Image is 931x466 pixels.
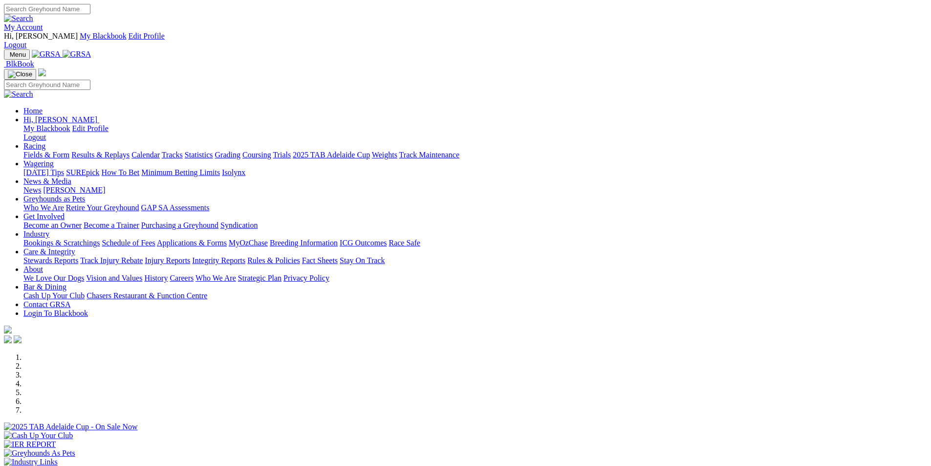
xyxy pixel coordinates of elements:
a: How To Bet [102,168,140,177]
span: Hi, [PERSON_NAME] [23,115,97,124]
a: Strategic Plan [238,274,281,282]
a: Logout [4,41,26,49]
a: Vision and Values [86,274,142,282]
a: Home [23,107,43,115]
a: Breeding Information [270,239,338,247]
img: logo-grsa-white.png [38,68,46,76]
a: [DATE] Tips [23,168,64,177]
a: Schedule of Fees [102,239,155,247]
a: Fact Sheets [302,256,338,265]
a: Greyhounds as Pets [23,195,85,203]
div: Industry [23,239,927,247]
a: Coursing [242,151,271,159]
a: Track Maintenance [399,151,459,159]
a: Minimum Betting Limits [141,168,220,177]
a: Calendar [131,151,160,159]
a: Login To Blackbook [23,309,88,317]
a: Results & Replays [71,151,130,159]
a: Who We Are [195,274,236,282]
a: Fields & Form [23,151,69,159]
img: 2025 TAB Adelaide Cup - On Sale Now [4,422,138,431]
a: My Blackbook [80,32,127,40]
div: Hi, [PERSON_NAME] [23,124,927,142]
a: Syndication [220,221,258,229]
img: IER REPORT [4,440,56,449]
img: GRSA [63,50,91,59]
img: logo-grsa-white.png [4,326,12,333]
img: Cash Up Your Club [4,431,73,440]
button: Toggle navigation [4,49,30,60]
a: Applications & Forms [157,239,227,247]
a: Become an Owner [23,221,82,229]
div: Greyhounds as Pets [23,203,927,212]
a: We Love Our Dogs [23,274,84,282]
a: Care & Integrity [23,247,75,256]
a: Hi, [PERSON_NAME] [23,115,99,124]
a: My Blackbook [23,124,70,133]
a: My Account [4,23,43,31]
button: Toggle navigation [4,69,36,80]
input: Search [4,4,90,14]
a: Edit Profile [72,124,108,133]
a: Integrity Reports [192,256,245,265]
a: Careers [170,274,194,282]
a: [PERSON_NAME] [43,186,105,194]
a: GAP SA Assessments [141,203,210,212]
a: ICG Outcomes [340,239,387,247]
a: Privacy Policy [283,274,329,282]
div: Care & Integrity [23,256,927,265]
a: News [23,186,41,194]
a: Who We Are [23,203,64,212]
a: Grading [215,151,240,159]
span: BlkBook [6,60,34,68]
a: Purchasing a Greyhound [141,221,218,229]
a: Wagering [23,159,54,168]
a: History [144,274,168,282]
a: Track Injury Rebate [80,256,143,265]
a: Race Safe [389,239,420,247]
div: Racing [23,151,927,159]
a: Bar & Dining [23,283,66,291]
a: Edit Profile [129,32,165,40]
a: Rules & Policies [247,256,300,265]
input: Search [4,80,90,90]
img: facebook.svg [4,335,12,343]
a: Tracks [162,151,183,159]
a: Weights [372,151,397,159]
a: Bookings & Scratchings [23,239,100,247]
a: BlkBook [4,60,34,68]
a: 2025 TAB Adelaide Cup [293,151,370,159]
img: Greyhounds As Pets [4,449,75,458]
div: News & Media [23,186,927,195]
a: Stay On Track [340,256,385,265]
div: About [23,274,927,283]
img: twitter.svg [14,335,22,343]
a: Injury Reports [145,256,190,265]
img: Close [8,70,32,78]
a: About [23,265,43,273]
div: Bar & Dining [23,291,927,300]
div: Get Involved [23,221,927,230]
a: Get Involved [23,212,65,221]
a: Become a Trainer [84,221,139,229]
span: Hi, [PERSON_NAME] [4,32,78,40]
div: Wagering [23,168,927,177]
a: Contact GRSA [23,300,70,309]
img: Search [4,90,33,99]
a: Isolynx [222,168,245,177]
a: Industry [23,230,49,238]
a: Statistics [185,151,213,159]
img: GRSA [32,50,61,59]
a: Trials [273,151,291,159]
div: My Account [4,32,927,49]
a: SUREpick [66,168,99,177]
img: Search [4,14,33,23]
a: Chasers Restaurant & Function Centre [87,291,207,300]
a: Stewards Reports [23,256,78,265]
a: Cash Up Your Club [23,291,85,300]
a: Logout [23,133,46,141]
a: News & Media [23,177,71,185]
a: Retire Your Greyhound [66,203,139,212]
span: Menu [10,51,26,58]
a: MyOzChase [229,239,268,247]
